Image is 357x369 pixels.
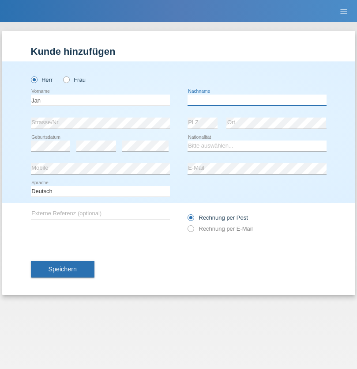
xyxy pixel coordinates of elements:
label: Rechnung per E-Mail [188,225,253,232]
button: Speichern [31,261,94,278]
input: Rechnung per Post [188,214,193,225]
span: Speichern [49,266,77,273]
input: Frau [63,76,69,82]
label: Rechnung per Post [188,214,248,221]
input: Herr [31,76,37,82]
label: Herr [31,76,53,83]
h1: Kunde hinzufügen [31,46,327,57]
a: menu [335,8,353,14]
i: menu [339,7,348,16]
input: Rechnung per E-Mail [188,225,193,236]
label: Frau [63,76,86,83]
